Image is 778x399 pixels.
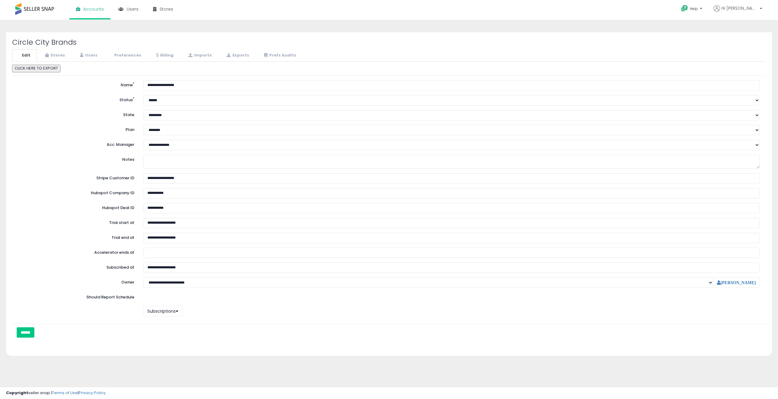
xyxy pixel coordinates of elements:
label: Plan [14,125,139,133]
label: Should Report Schedule [86,294,134,300]
a: Terms of Use [52,390,78,396]
label: Status [14,95,139,103]
strong: Copyright [6,390,28,396]
label: Acc. Manager [14,140,139,148]
span: Hi [PERSON_NAME] [721,5,758,11]
button: Subscriptions [143,306,182,316]
label: Accelerator ends at [14,248,139,256]
label: Stripe Customer ID [14,173,139,181]
label: Hubspot Deal ID [14,203,139,211]
label: Owner [121,280,134,285]
h2: Circle City Brands [12,38,766,46]
label: Trial start at [14,218,139,226]
button: CLICK HERE TO EXPORT [12,65,60,72]
a: Users [72,49,104,62]
a: Imports [181,49,218,62]
a: Hi [PERSON_NAME] [714,5,762,19]
span: Accounts [83,6,104,12]
label: Name [14,80,139,88]
label: State [14,110,139,118]
a: Privacy Policy [79,390,105,396]
span: Stores [160,6,173,12]
a: Prefs Audits [256,49,303,62]
i: Get Help [681,5,688,12]
label: Trial end at [14,233,139,241]
div: seller snap | | [6,390,105,396]
a: Billing [148,49,180,62]
a: Preferences [105,49,148,62]
label: Notes [14,155,139,163]
label: Hubspot Company ID [14,188,139,196]
a: Edit [12,49,37,62]
span: Users [127,6,139,12]
span: Help [690,6,698,11]
a: [PERSON_NAME] [717,280,756,285]
a: Stores [37,49,71,62]
label: Subscribed at [14,263,139,270]
a: Exports [219,49,256,62]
